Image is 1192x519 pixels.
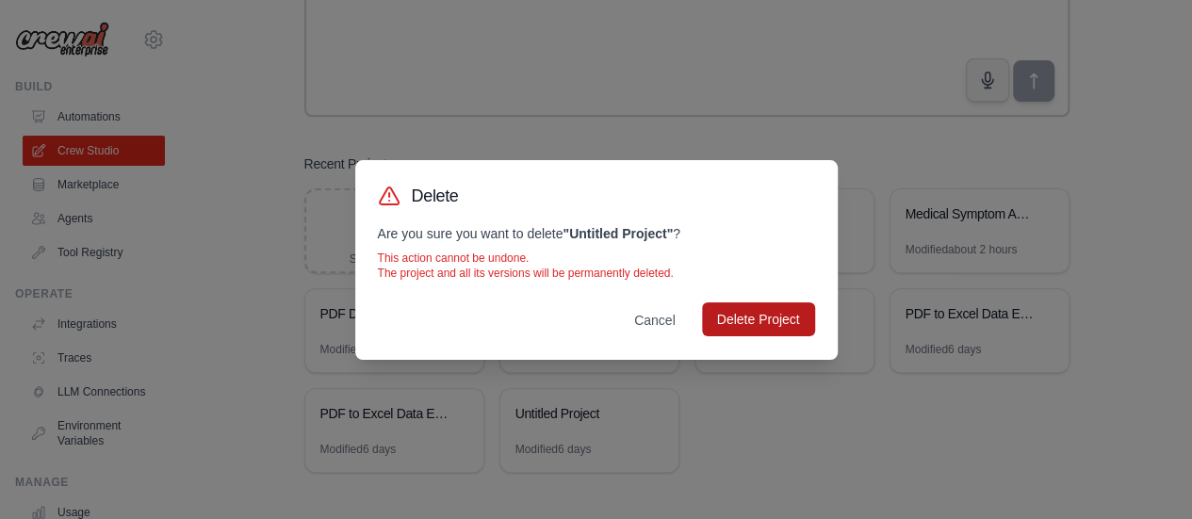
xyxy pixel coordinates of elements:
[412,183,459,209] h3: Delete
[619,303,691,337] button: Cancel
[702,302,815,336] button: Delete Project
[378,251,815,266] p: This action cannot be undone.
[378,224,815,243] p: Are you sure you want to delete ?
[1098,429,1192,519] iframe: Chat Widget
[378,266,815,281] p: The project and all its versions will be permanently deleted.
[563,226,673,241] strong: " Untitled Project "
